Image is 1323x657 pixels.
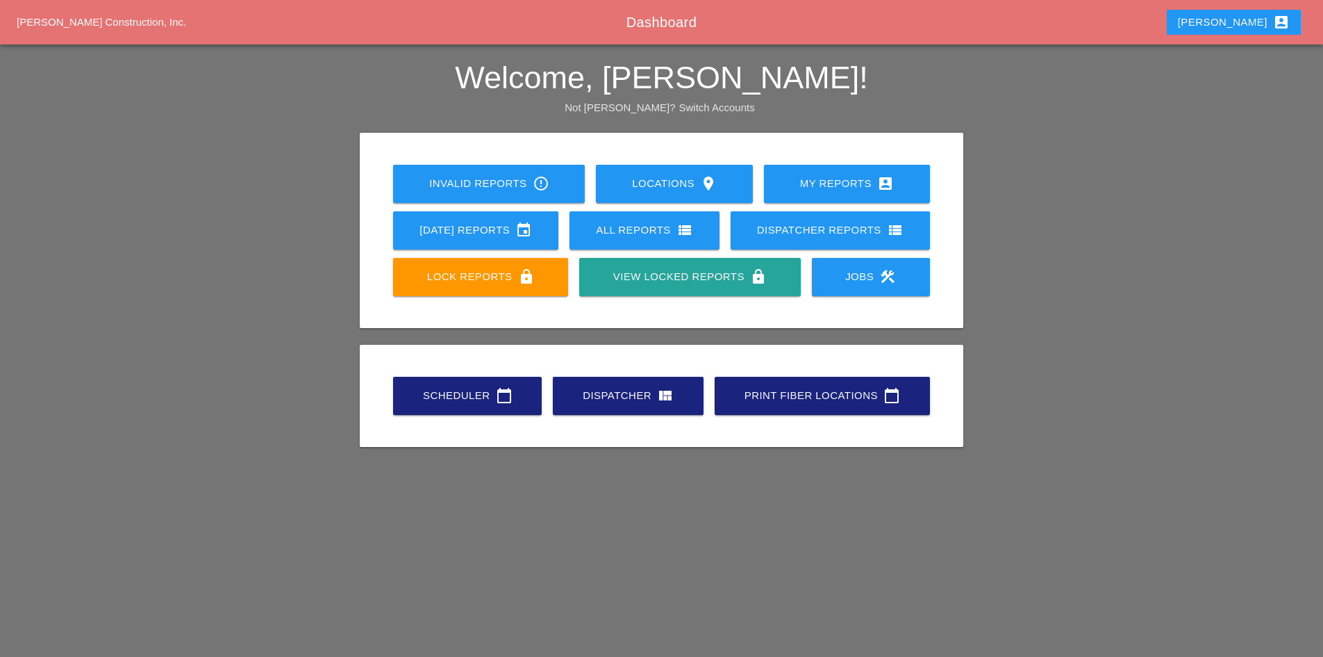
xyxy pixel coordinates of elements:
[393,211,558,250] a: [DATE] Reports
[415,222,536,238] div: [DATE] Reports
[883,387,900,404] i: calendar_today
[731,211,930,250] a: Dispatcher Reports
[679,102,755,113] a: Switch Accounts
[786,175,908,192] div: My Reports
[592,222,697,238] div: All Reports
[393,377,542,415] a: Scheduler
[518,268,535,285] i: lock
[715,377,930,415] a: Print Fiber Locations
[812,258,930,296] a: Jobs
[657,387,674,404] i: view_quilt
[565,102,675,113] span: Not [PERSON_NAME]?
[17,16,186,28] a: [PERSON_NAME] Construction, Inc.
[877,175,894,192] i: account_box
[753,222,908,238] div: Dispatcher Reports
[879,268,896,285] i: construction
[618,175,730,192] div: Locations
[1273,14,1290,31] i: account_box
[393,165,585,203] a: Invalid Reports
[626,15,697,30] span: Dashboard
[887,222,904,238] i: view_list
[533,175,549,192] i: error_outline
[575,387,681,404] div: Dispatcher
[415,175,563,192] div: Invalid Reports
[553,377,704,415] a: Dispatcher
[579,258,800,296] a: View Locked Reports
[1178,14,1290,31] div: [PERSON_NAME]
[601,268,778,285] div: View Locked Reports
[415,387,519,404] div: Scheduler
[676,222,693,238] i: view_list
[569,211,719,250] a: All Reports
[737,387,908,404] div: Print Fiber Locations
[596,165,752,203] a: Locations
[496,387,513,404] i: calendar_today
[393,258,568,296] a: Lock Reports
[834,268,908,285] div: Jobs
[1167,10,1301,35] button: [PERSON_NAME]
[515,222,532,238] i: event
[750,268,767,285] i: lock
[764,165,930,203] a: My Reports
[415,268,546,285] div: Lock Reports
[700,175,717,192] i: location_on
